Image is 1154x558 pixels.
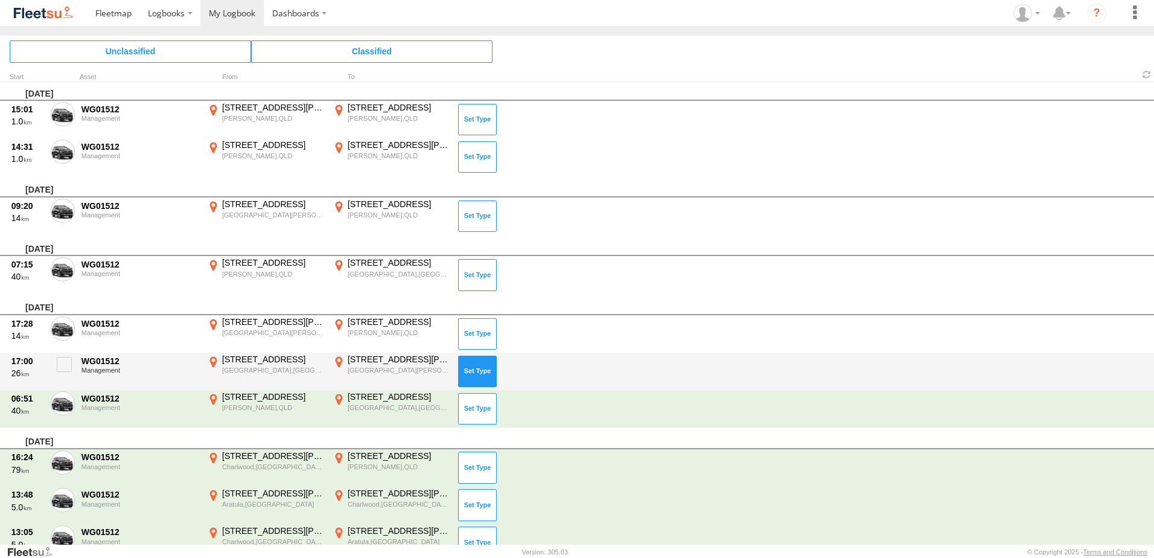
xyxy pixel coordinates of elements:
[205,451,326,486] label: Click to View Event Location
[331,199,451,234] label: Click to View Event Location
[81,463,199,470] div: Management
[81,259,199,270] div: WG01512
[458,489,497,521] button: Click to Set
[11,452,44,463] div: 16:24
[222,139,324,150] div: [STREET_ADDRESS]
[458,318,497,350] button: Click to Set
[81,452,199,463] div: WG01512
[11,464,44,475] div: 79
[81,141,199,152] div: WG01512
[81,329,199,336] div: Management
[348,114,450,123] div: [PERSON_NAME],QLD
[222,270,324,278] div: [PERSON_NAME],QLD
[205,391,326,426] label: Click to View Event Location
[348,463,450,471] div: [PERSON_NAME],QLD
[81,393,199,404] div: WG01512
[81,527,199,537] div: WG01512
[348,199,450,210] div: [STREET_ADDRESS]
[331,139,451,175] label: Click to View Event Location
[222,500,324,508] div: Aratula,[GEOGRAPHIC_DATA]
[11,200,44,211] div: 09:20
[222,354,324,365] div: [STREET_ADDRESS]
[251,40,493,62] span: Click to view Classified Trips
[222,102,324,113] div: [STREET_ADDRESS][PERSON_NAME]
[12,5,75,21] img: fleetsu-logo-horizontal.svg
[222,114,324,123] div: [PERSON_NAME],QLD
[222,403,324,412] div: [PERSON_NAME],QLD
[458,104,497,135] button: Click to Set
[11,405,44,416] div: 40
[81,211,199,219] div: Management
[11,259,44,270] div: 07:15
[222,366,324,374] div: [GEOGRAPHIC_DATA],[GEOGRAPHIC_DATA]
[11,318,44,329] div: 17:28
[11,153,44,164] div: 1.0
[331,354,451,389] label: Click to View Event Location
[205,74,326,80] div: From
[1009,4,1044,22] div: Wesley Lutter
[10,40,251,62] span: Click to view Unclassified Trips
[205,199,326,234] label: Click to View Event Location
[222,537,324,546] div: Charlwood,[GEOGRAPHIC_DATA]
[348,366,450,374] div: [GEOGRAPHIC_DATA][PERSON_NAME],[GEOGRAPHIC_DATA]
[331,316,451,351] label: Click to View Event Location
[458,200,497,232] button: Click to Set
[80,74,200,80] div: Asset
[1140,69,1154,80] span: Refresh
[222,211,324,219] div: [GEOGRAPHIC_DATA][PERSON_NAME],[GEOGRAPHIC_DATA]
[11,502,44,513] div: 5.0
[348,257,450,268] div: [STREET_ADDRESS]
[222,391,324,402] div: [STREET_ADDRESS]
[11,368,44,379] div: 26
[458,452,497,483] button: Click to Set
[348,139,450,150] div: [STREET_ADDRESS][PERSON_NAME]
[222,257,324,268] div: [STREET_ADDRESS]
[205,488,326,523] label: Click to View Event Location
[11,489,44,500] div: 13:48
[222,488,324,499] div: [STREET_ADDRESS][PERSON_NAME]
[81,356,199,367] div: WG01512
[81,115,199,122] div: Management
[11,527,44,537] div: 13:05
[11,104,44,115] div: 15:01
[348,102,450,113] div: [STREET_ADDRESS]
[205,316,326,351] label: Click to View Event Location
[11,141,44,152] div: 14:31
[222,463,324,471] div: Charlwood,[GEOGRAPHIC_DATA]
[348,152,450,160] div: [PERSON_NAME],QLD
[205,354,326,389] label: Click to View Event Location
[222,525,324,536] div: [STREET_ADDRESS][PERSON_NAME]
[81,404,199,411] div: Management
[11,116,44,127] div: 1.0
[458,393,497,425] button: Click to Set
[11,330,44,341] div: 14
[81,104,199,115] div: WG01512
[81,538,199,545] div: Management
[348,270,450,278] div: [GEOGRAPHIC_DATA],[GEOGRAPHIC_DATA]
[331,451,451,486] label: Click to View Event Location
[11,393,44,404] div: 06:51
[331,391,451,426] label: Click to View Event Location
[81,489,199,500] div: WG01512
[222,316,324,327] div: [STREET_ADDRESS][PERSON_NAME]
[348,316,450,327] div: [STREET_ADDRESS]
[348,488,450,499] div: [STREET_ADDRESS][PERSON_NAME]
[222,199,324,210] div: [STREET_ADDRESS]
[348,391,450,402] div: [STREET_ADDRESS]
[81,501,199,508] div: Management
[205,102,326,137] label: Click to View Event Location
[348,451,450,461] div: [STREET_ADDRESS]
[331,102,451,137] label: Click to View Event Location
[348,211,450,219] div: [PERSON_NAME],QLD
[7,546,62,558] a: Visit our Website
[348,354,450,365] div: [STREET_ADDRESS][PERSON_NAME]
[205,139,326,175] label: Click to View Event Location
[11,356,44,367] div: 17:00
[331,257,451,292] label: Click to View Event Location
[331,74,451,80] div: To
[205,257,326,292] label: Click to View Event Location
[11,271,44,282] div: 40
[1027,548,1147,556] div: © Copyright 2025 -
[81,367,199,374] div: Management
[348,537,450,546] div: Aratula,[GEOGRAPHIC_DATA]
